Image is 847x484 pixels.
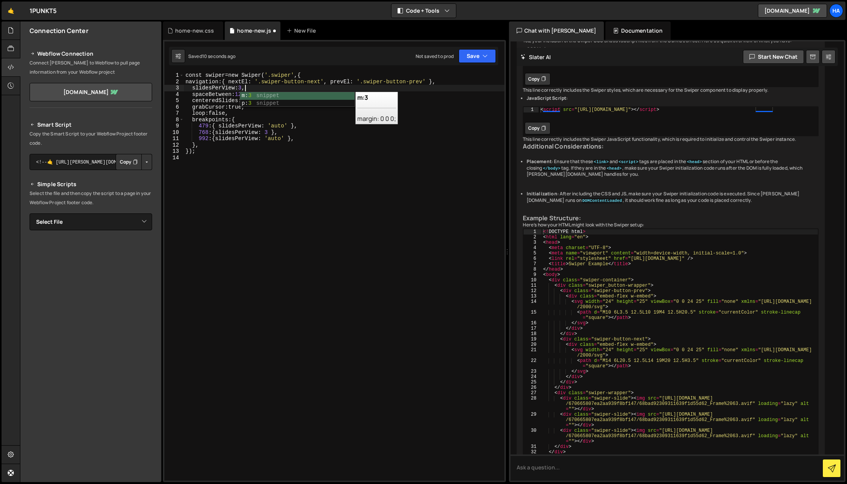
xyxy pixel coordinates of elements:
[524,320,541,326] div: 16
[527,158,552,165] strong: Placement
[524,358,541,369] div: 22
[542,166,561,171] code: </body>
[524,240,541,245] div: 3
[164,104,184,111] div: 6
[527,190,557,197] strong: Initialization
[355,92,398,124] div: margin: 0 0 0;
[391,4,456,18] button: Code + Tools
[524,294,541,299] div: 13
[523,46,819,203] ul: This line correctly includes the Swiper styles, which are necessary for the Swiper component to d...
[527,46,819,53] li: :
[686,159,703,165] code: <head>
[30,83,152,101] a: [DOMAIN_NAME]
[527,95,819,102] li: :
[164,97,184,104] div: 5
[524,288,541,294] div: 12
[593,159,610,165] code: <link>
[30,189,152,207] p: Select the file and then copy the script to a page in your Webflow Project footer code.
[164,155,184,161] div: 14
[30,26,88,35] h2: Connection Center
[30,317,153,386] iframe: YouTube video player
[618,159,639,165] code: <script>
[524,374,541,380] div: 24
[30,58,152,77] p: Connect [PERSON_NAME] to Webflow to pull page information from your Webflow project
[116,154,142,170] button: Copy
[357,93,368,102] b: m:3
[164,110,184,117] div: 7
[524,342,541,347] div: 20
[524,278,541,283] div: 10
[527,159,819,178] li: : Ensure that these and tags are placed in the section of your HTML or before the closing tag. If...
[524,107,539,112] div: 1
[524,326,541,331] div: 17
[758,4,827,18] a: [DOMAIN_NAME]
[523,143,819,150] h3: Additional Considerations:
[237,27,271,35] div: home-new.js
[30,49,152,58] h2: Webflow Connection
[524,337,541,342] div: 19
[524,369,541,374] div: 23
[524,256,541,261] div: 6
[524,272,541,278] div: 9
[524,310,541,320] div: 15
[524,299,541,310] div: 14
[524,449,541,455] div: 32
[524,235,541,240] div: 2
[524,396,541,412] div: 28
[524,245,541,251] div: 4
[527,95,567,101] strong: JavaScript Script
[459,49,496,63] button: Save
[2,2,20,20] a: 🤙
[520,53,551,61] h2: Slater AI
[164,148,184,155] div: 13
[527,46,547,52] strong: CSS Link
[116,154,152,170] div: Button group with nested dropdown
[524,347,541,358] div: 21
[523,215,819,222] h3: Example Structure:
[524,390,541,396] div: 27
[524,412,541,428] div: 29
[164,123,184,129] div: 9
[202,53,235,59] div: 10 seconds ago
[524,380,541,385] div: 25
[164,72,184,79] div: 1
[524,261,541,267] div: 7
[30,154,152,170] textarea: <!--🤙 [URL][PERSON_NAME][DOMAIN_NAME]> <script>document.addEventListener("DOMContentLoaded", func...
[525,122,550,134] button: Copy
[524,444,541,449] div: 31
[164,85,184,91] div: 3
[606,166,623,171] code: <head>
[30,6,56,15] div: 1PUNKT5
[175,27,214,35] div: home-new.css
[524,428,541,444] div: 30
[524,385,541,390] div: 26
[743,50,804,64] button: Start new chat
[524,267,541,272] div: 8
[164,91,184,98] div: 4
[509,21,604,40] div: Chat with [PERSON_NAME]
[164,135,184,142] div: 11
[164,142,184,149] div: 12
[524,251,541,256] div: 5
[524,283,541,288] div: 11
[524,331,541,337] div: 18
[582,198,623,203] code: DOMContentLoaded
[829,4,843,18] a: ha
[164,129,184,136] div: 10
[164,79,184,85] div: 2
[525,73,550,85] button: Copy
[605,21,670,40] div: Documentation
[30,120,152,129] h2: Smart Script
[188,53,235,59] div: Saved
[30,129,152,148] p: Copy the Smart Script to your Webflow Project footer code.
[30,180,152,189] h2: Simple Scripts
[30,243,153,312] iframe: YouTube video player
[164,117,184,123] div: 8
[524,229,541,235] div: 1
[287,27,319,35] div: New File
[527,191,819,204] li: : After including the CSS and JS, make sure your Swiper initialization code is executed. Since [P...
[416,53,454,59] div: Not saved to prod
